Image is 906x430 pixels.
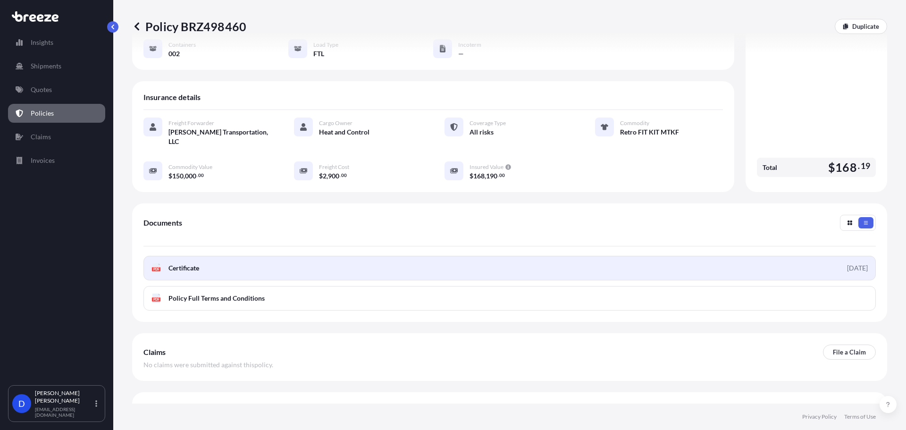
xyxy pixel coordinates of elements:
[168,49,180,59] span: 002
[470,119,506,127] span: Coverage Type
[833,347,866,357] p: File a Claim
[143,256,876,280] a: PDFCertificate[DATE]
[620,119,649,127] span: Commodity
[328,173,339,179] span: 900
[31,132,51,142] p: Claims
[8,151,105,170] a: Invoices
[31,85,52,94] p: Quotes
[319,127,369,137] span: Heat and Control
[858,163,860,169] span: .
[327,173,328,179] span: ,
[341,174,347,177] span: 00
[35,389,93,405] p: [PERSON_NAME] [PERSON_NAME]
[31,38,53,47] p: Insights
[473,173,485,179] span: 168
[498,174,499,177] span: .
[8,104,105,123] a: Policies
[499,174,505,177] span: 00
[18,399,25,408] span: D
[143,396,876,419] div: Main Exclusions
[486,173,497,179] span: 190
[470,127,494,137] span: All risks
[168,163,212,171] span: Commodity Value
[8,33,105,52] a: Insights
[143,347,166,357] span: Claims
[198,174,204,177] span: 00
[153,298,159,301] text: PDF
[143,360,273,370] span: No claims were submitted against this policy .
[763,163,777,172] span: Total
[143,218,182,228] span: Documents
[802,413,837,421] a: Privacy Policy
[185,173,196,179] span: 000
[620,127,679,137] span: Retro FIT KIT MTKF
[168,127,271,146] span: [PERSON_NAME] Transportation, LLC
[8,127,105,146] a: Claims
[319,163,349,171] span: Freight Cost
[143,403,197,412] span: Main Exclusions
[323,173,327,179] span: 2
[132,19,246,34] p: Policy BRZ498460
[470,173,473,179] span: $
[319,119,352,127] span: Cargo Owner
[31,156,55,165] p: Invoices
[168,173,172,179] span: $
[861,163,870,169] span: 19
[847,263,868,273] div: [DATE]
[35,406,93,418] p: [EMAIL_ADDRESS][DOMAIN_NAME]
[313,49,324,59] span: FTL
[319,173,323,179] span: $
[184,173,185,179] span: ,
[153,268,159,271] text: PDF
[340,174,341,177] span: .
[143,286,876,311] a: PDFPolicy Full Terms and Conditions
[470,163,503,171] span: Insured Value
[844,413,876,421] a: Terms of Use
[485,173,486,179] span: ,
[168,263,199,273] span: Certificate
[835,161,857,173] span: 168
[852,22,879,31] p: Duplicate
[8,80,105,99] a: Quotes
[172,173,184,179] span: 150
[835,19,887,34] a: Duplicate
[168,119,214,127] span: Freight Forwarder
[31,109,54,118] p: Policies
[168,294,265,303] span: Policy Full Terms and Conditions
[458,49,464,59] span: —
[823,345,876,360] a: File a Claim
[8,57,105,76] a: Shipments
[828,161,835,173] span: $
[31,61,61,71] p: Shipments
[143,93,201,102] span: Insurance details
[197,174,198,177] span: .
